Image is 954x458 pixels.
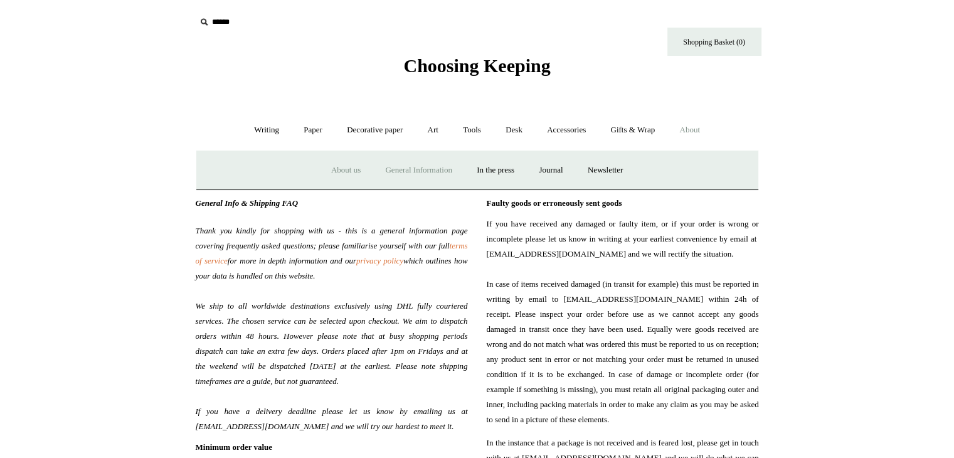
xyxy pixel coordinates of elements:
a: General Information [374,154,463,187]
a: Choosing Keeping [403,65,550,74]
a: In the press [465,154,526,187]
a: privacy policy [356,256,403,265]
a: Writing [243,114,290,147]
a: Shopping Basket (0) [667,28,761,56]
a: Journal [527,154,574,187]
a: Decorative paper [336,114,414,147]
a: Art [416,114,450,147]
span: Thank you kindly for shopping with us - this is a general information page covering frequently as... [196,226,468,250]
span: for more in depth information and our [228,256,356,265]
a: Paper [292,114,334,147]
a: Tools [452,114,492,147]
span: which outlines how your data is handled on this website. We ship to all worldwide destinations ex... [196,256,468,431]
a: Gifts & Wrap [599,114,666,147]
a: Newsletter [576,154,634,187]
a: Desk [494,114,534,147]
a: About [668,114,711,147]
span: Faulty goods or erroneously sent goods [487,198,622,208]
span: General Info & Shipping FAQ [196,198,299,208]
a: terms of service [196,241,468,265]
span: Minimum order value [196,442,273,452]
a: Accessories [536,114,597,147]
span: If you have received any damaged or faulty item, or if your order is wrong or incomplete please l... [487,216,759,427]
a: About us [320,154,372,187]
span: Choosing Keeping [403,55,550,76]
